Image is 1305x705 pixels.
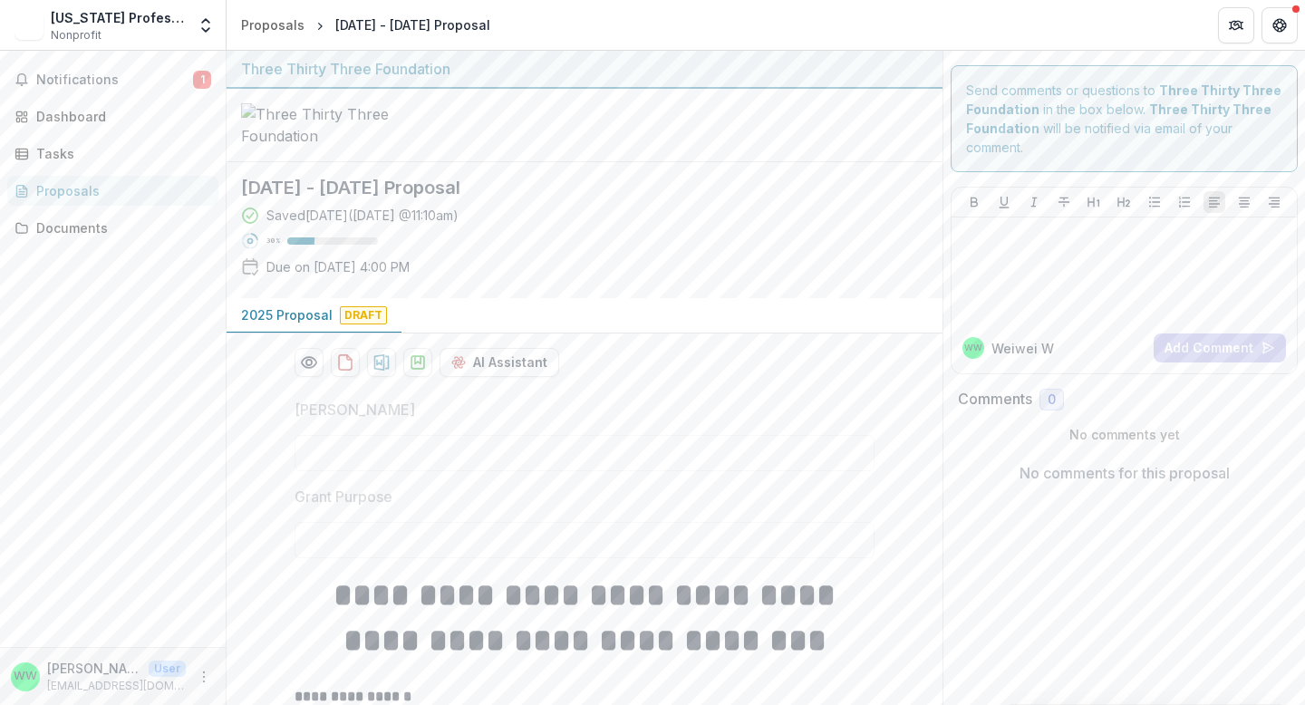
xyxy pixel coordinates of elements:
button: Get Help [1261,7,1298,43]
img: Vermont Professionals of Color Network [14,11,43,40]
button: Align Right [1263,191,1285,213]
p: Weiwei W [991,339,1054,358]
a: Proposals [234,12,312,38]
p: [PERSON_NAME] [295,399,415,420]
button: Heading 2 [1113,191,1135,213]
p: Grant Purpose [295,486,392,507]
button: Add Comment [1154,333,1286,362]
a: Dashboard [7,101,218,131]
span: 1 [193,71,211,89]
div: Tasks [36,144,204,163]
button: download-proposal [367,348,396,377]
div: Proposals [36,181,204,200]
div: [DATE] - [DATE] Proposal [335,15,490,34]
button: Ordered List [1174,191,1195,213]
span: Draft [340,306,387,324]
p: 30 % [266,235,280,247]
button: Bullet List [1144,191,1165,213]
p: Due on [DATE] 4:00 PM [266,257,410,276]
button: Partners [1218,7,1254,43]
p: No comments yet [958,425,1290,444]
div: Saved [DATE] ( [DATE] @ 11:10am ) [266,206,459,225]
div: [US_STATE] Professionals of Color Network [51,8,186,27]
button: Strike [1053,191,1075,213]
img: Three Thirty Three Foundation [241,103,422,147]
button: Underline [993,191,1015,213]
div: Dashboard [36,107,204,126]
p: User [149,661,186,677]
span: Nonprofit [51,27,101,43]
div: Three Thirty Three Foundation [241,58,928,80]
button: Bold [963,191,985,213]
button: download-proposal [403,348,432,377]
h2: [DATE] - [DATE] Proposal [241,177,899,198]
div: Weiwei Wang [964,343,982,352]
button: Heading 1 [1083,191,1105,213]
p: No comments for this proposal [1020,462,1230,484]
a: Documents [7,213,218,243]
button: Italicize [1023,191,1045,213]
div: Proposals [241,15,304,34]
button: Notifications1 [7,65,218,94]
button: download-proposal [331,348,360,377]
p: [PERSON_NAME] [47,659,141,678]
button: Open entity switcher [193,7,218,43]
button: Preview 56242254-d050-4e9a-a5d5-4a5a0b158a30-0.pdf [295,348,324,377]
div: Documents [36,218,204,237]
span: Notifications [36,72,193,88]
h2: Comments [958,391,1032,408]
a: Tasks [7,139,218,169]
button: Align Center [1233,191,1255,213]
button: AI Assistant [440,348,559,377]
button: Align Left [1203,191,1225,213]
span: 0 [1048,392,1056,408]
div: Weiwei Wang [14,671,37,682]
a: Proposals [7,176,218,206]
p: 2025 Proposal [241,305,333,324]
nav: breadcrumb [234,12,498,38]
div: Send comments or questions to in the box below. will be notified via email of your comment. [951,65,1298,172]
p: [EMAIL_ADDRESS][DOMAIN_NAME] [47,678,186,694]
button: More [193,666,215,688]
